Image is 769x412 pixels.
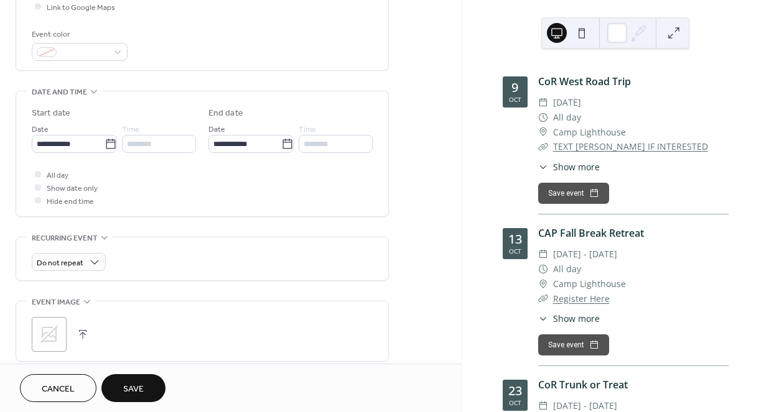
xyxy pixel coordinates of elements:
[553,262,581,277] span: All day
[208,107,243,120] div: End date
[538,125,548,140] div: ​
[553,277,626,291] span: Camp Lighthouse
[32,107,70,120] div: Start date
[509,96,521,103] div: Oct
[32,28,125,41] div: Event color
[538,226,644,240] a: CAP Fall Break Retreat
[32,296,80,309] span: Event image
[47,1,115,14] span: Link to Google Maps
[538,160,548,173] div: ​
[553,110,581,125] span: All day
[553,95,581,110] span: [DATE]
[538,247,548,262] div: ​
[47,182,98,195] span: Show date only
[538,183,609,204] button: Save event
[511,81,518,94] div: 9
[509,248,521,254] div: Oct
[553,293,610,304] a: Register Here
[538,312,548,325] div: ​
[32,232,98,245] span: Recurring event
[538,160,600,173] button: ​Show more
[47,169,68,182] span: All day
[553,247,617,262] span: [DATE] - [DATE]
[508,233,522,245] div: 13
[37,256,83,270] span: Do not repeat
[538,277,548,291] div: ​
[538,75,631,88] a: CoR West Road Trip
[553,312,600,325] span: Show more
[553,140,708,152] a: TEXT [PERSON_NAME] IF INTERESTED
[101,374,165,402] button: Save
[47,195,94,208] span: Hide end time
[32,86,87,99] span: Date and time
[508,385,522,397] div: 23
[538,291,548,306] div: ​
[538,110,548,125] div: ​
[123,383,144,396] span: Save
[538,312,600,325] button: ​Show more
[42,383,75,396] span: Cancel
[538,378,628,391] a: CoR Trunk or Treat
[122,123,139,136] span: Time
[208,123,225,136] span: Date
[538,262,548,277] div: ​
[553,160,600,173] span: Show more
[538,139,548,154] div: ​
[553,125,626,140] span: Camp Lighthouse
[509,400,521,406] div: Oct
[20,374,96,402] button: Cancel
[299,123,316,136] span: Time
[32,123,49,136] span: Date
[32,317,67,352] div: ;
[538,95,548,110] div: ​
[538,334,609,355] button: Save event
